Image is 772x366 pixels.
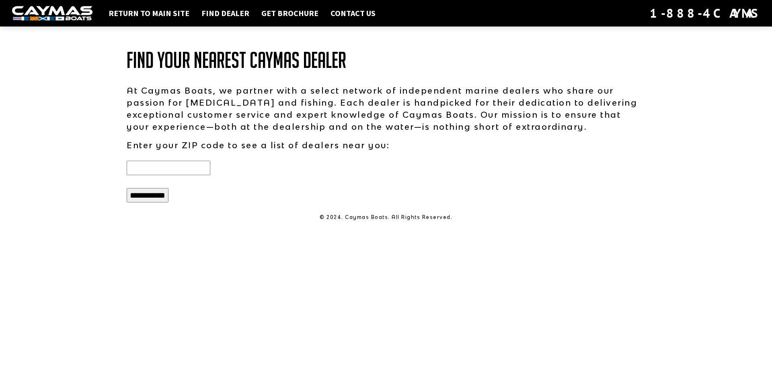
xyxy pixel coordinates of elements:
[127,48,645,72] h1: Find Your Nearest Caymas Dealer
[326,8,380,18] a: Contact Us
[127,139,645,151] p: Enter your ZIP code to see a list of dealers near you:
[127,214,645,221] p: © 2024. Caymas Boats. All Rights Reserved.
[197,8,253,18] a: Find Dealer
[650,4,760,22] div: 1-888-4CAYMAS
[105,8,193,18] a: Return to main site
[127,84,645,133] p: At Caymas Boats, we partner with a select network of independent marine dealers who share our pas...
[257,8,322,18] a: Get Brochure
[12,6,92,21] img: white-logo-c9c8dbefe5ff5ceceb0f0178aa75bf4bb51f6bca0971e226c86eb53dfe498488.png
